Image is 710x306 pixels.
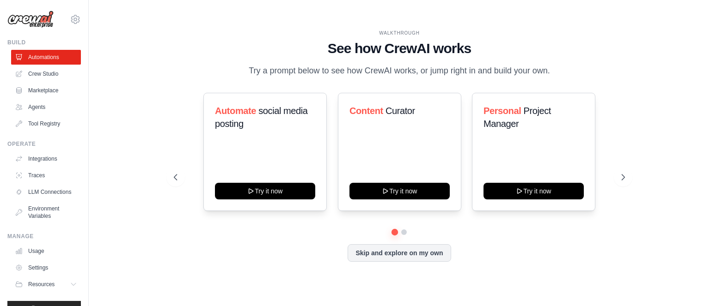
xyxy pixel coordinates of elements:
a: Traces [11,168,81,183]
div: WALKTHROUGH [174,30,625,36]
span: Content [349,106,383,116]
span: Curator [386,106,415,116]
img: Logo [7,11,54,28]
a: Environment Variables [11,201,81,223]
h1: See how CrewAI works [174,40,625,57]
button: Try it now [215,183,315,199]
button: Try it now [484,183,584,199]
a: Integrations [11,151,81,166]
button: Try it now [349,183,450,199]
a: Tool Registry [11,116,81,131]
a: LLM Connections [11,185,81,199]
button: Skip and explore on my own [348,244,451,262]
a: Settings [11,260,81,275]
span: Automate [215,106,256,116]
a: Usage [11,244,81,258]
a: Crew Studio [11,66,81,81]
a: Automations [11,50,81,65]
span: Resources [28,281,55,288]
span: social media posting [215,106,308,129]
div: Operate [7,140,81,148]
p: Try a prompt below to see how CrewAI works, or jump right in and build your own. [244,64,555,78]
div: Build [7,39,81,46]
div: Manage [7,233,81,240]
button: Resources [11,277,81,292]
span: Personal [484,106,521,116]
a: Agents [11,100,81,114]
a: Marketplace [11,83,81,98]
span: Project Manager [484,106,551,129]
